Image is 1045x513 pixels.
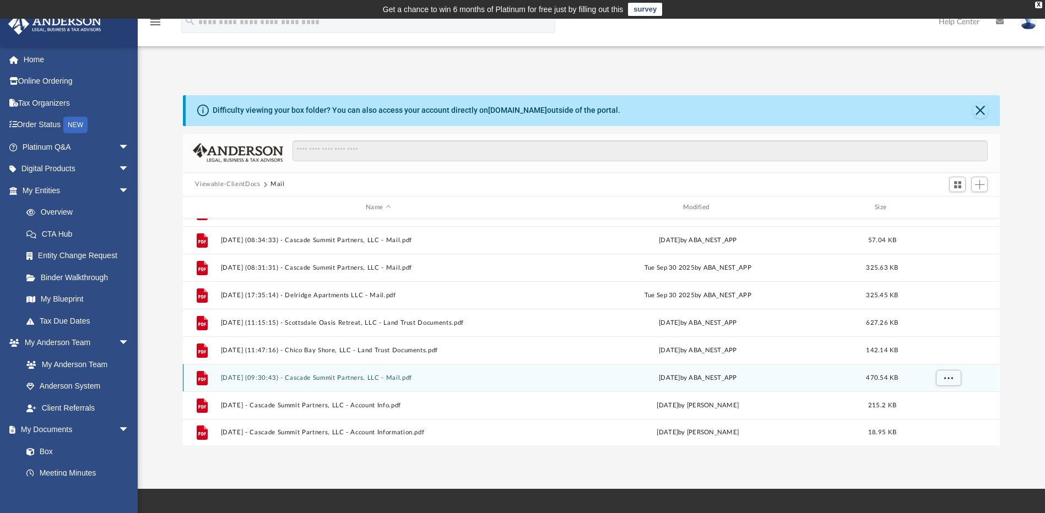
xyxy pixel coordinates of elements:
[540,291,856,301] div: Tue Sep 30 2025 by ABA_NEST_APP
[1020,14,1037,30] img: User Pic
[659,375,680,381] span: [DATE]
[8,48,146,70] a: Home
[15,266,146,288] a: Binder Walkthrough
[1035,2,1042,8] div: close
[149,15,162,29] i: menu
[221,292,536,299] button: [DATE] (17:35:14) - Delridge Apartments LLC - Mail.pdf
[540,373,856,383] div: by ABA_NEST_APP
[628,3,662,16] a: survey
[221,237,536,244] button: [DATE] (08:34:33) - Cascade Summit Partners, LLC - Mail.pdf
[63,117,88,133] div: NEW
[15,440,135,462] a: Box
[971,177,988,192] button: Add
[868,237,896,243] span: 57.04 KB
[867,320,898,326] span: 627.26 KB
[8,136,146,158] a: Platinum Q&Aarrow_drop_down
[118,332,140,354] span: arrow_drop_down
[488,106,547,114] a: [DOMAIN_NAME]
[118,419,140,441] span: arrow_drop_down
[949,177,966,192] button: Switch to Grid View
[8,179,146,201] a: My Entitiesarrow_drop_down
[973,103,988,118] button: Close
[221,264,536,271] button: [DATE] (08:31:31) - Cascade Summit Partners, LLC - Mail.pdf
[270,179,285,189] button: Mail
[184,15,196,27] i: search
[868,402,896,408] span: 215.2 KB
[867,375,898,381] span: 470.54 KB
[15,462,140,484] a: Meeting Minutes
[860,203,905,212] div: Size
[8,419,140,441] a: My Documentsarrow_drop_down
[221,429,536,436] button: [DATE] - Cascade Summit Partners, LLC - Account Information.pdf
[540,203,856,212] div: Modified
[540,263,856,273] div: Tue Sep 30 2025 by ABA_NEST_APP
[293,140,988,161] input: Search files and folders
[195,179,260,189] button: Viewable-ClientDocs
[213,105,620,116] div: Difficulty viewing your box folder? You can also access your account directly on outside of the p...
[867,292,898,298] span: 325.45 KB
[540,346,856,356] div: [DATE] by ABA_NEST_APP
[15,245,146,267] a: Entity Change Request
[5,13,105,35] img: Anderson Advisors Platinum Portal
[221,347,536,354] button: [DATE] (11:47:16) - Chico Bay Shore, LLC - Land Trust Documents.pdf
[540,318,856,328] div: [DATE] by ABA_NEST_APP
[8,114,146,137] a: Order StatusNEW
[118,136,140,159] span: arrow_drop_down
[540,401,856,411] div: [DATE] by [PERSON_NAME]
[188,203,215,212] div: id
[867,265,898,271] span: 325.63 KB
[867,347,898,353] span: 142.14 KB
[8,158,146,180] a: Digital Productsarrow_drop_down
[540,236,856,245] div: [DATE] by ABA_NEST_APP
[868,430,896,436] span: 18.95 KB
[220,203,535,212] div: Name
[15,223,146,245] a: CTA Hub
[540,428,856,438] div: [DATE] by [PERSON_NAME]
[118,179,140,202] span: arrow_drop_down
[221,374,536,381] button: [DATE] (09:30:43) - Cascade Summit Partners, LLC - Mail.pdf
[15,288,140,310] a: My Blueprint
[15,353,135,375] a: My Anderson Team
[118,158,140,181] span: arrow_drop_down
[383,3,624,16] div: Get a chance to win 6 months of Platinum for free just by filling out this
[221,319,536,326] button: [DATE] (11:15:15) - Scottsdale Oasis Retreat, LLC - Land Trust Documents.pdf
[8,92,146,114] a: Tax Organizers
[8,332,140,354] a: My Anderson Teamarrow_drop_down
[183,219,999,446] div: grid
[221,402,536,409] button: [DATE] - Cascade Summit Partners, LLC - Account Info.pdf
[15,201,146,223] a: Overview
[15,310,146,332] a: Tax Due Dates
[15,375,140,397] a: Anderson System
[149,21,162,29] a: menu
[909,203,987,212] div: id
[15,397,140,419] a: Client Referrals
[8,70,146,92] a: Online Ordering
[936,370,961,386] button: More options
